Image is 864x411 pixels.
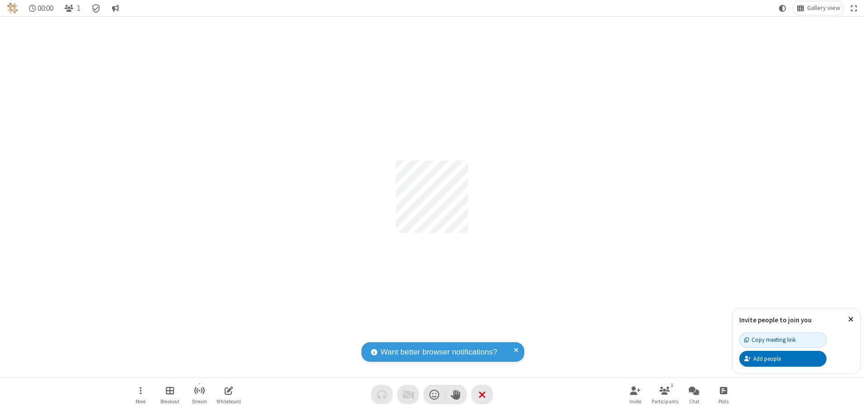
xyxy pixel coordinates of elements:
[136,399,146,404] span: More
[216,399,241,404] span: Whiteboard
[841,308,860,331] button: Close popover
[744,335,796,344] div: Copy meeting link
[652,399,678,404] span: Participants
[380,346,497,358] span: Want better browser notifications?
[371,385,393,404] button: Audio problem - check your Internet connection or call by phone
[622,382,649,407] button: Invite participants (Alt+I)
[807,5,840,12] span: Gallery view
[445,385,467,404] button: Raise hand
[156,382,183,407] button: Manage Breakout Rooms
[793,1,844,15] button: Change layout
[88,1,105,15] div: Meeting details Encryption enabled
[423,385,445,404] button: Send a reaction
[689,399,700,404] span: Chat
[397,385,419,404] button: Video
[108,1,122,15] button: Conversation
[739,351,826,366] button: Add people
[651,382,678,407] button: Open participant list
[471,385,493,404] button: End or leave meeting
[38,4,53,13] span: 00:00
[160,399,179,404] span: Breakout
[739,316,812,324] label: Invite people to join you
[629,399,641,404] span: Invite
[775,1,790,15] button: Using system theme
[127,382,154,407] button: Open menu
[77,4,80,13] span: 1
[186,382,213,407] button: Start streaming
[718,399,728,404] span: Polls
[668,381,676,389] div: 1
[710,382,737,407] button: Open poll
[215,382,242,407] button: Open shared whiteboard
[61,1,84,15] button: Open participant list
[847,1,861,15] button: Fullscreen
[25,1,57,15] div: Timer
[192,399,207,404] span: Stream
[739,332,826,348] button: Copy meeting link
[7,3,18,14] img: QA Selenium DO NOT DELETE OR CHANGE
[681,382,708,407] button: Open chat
